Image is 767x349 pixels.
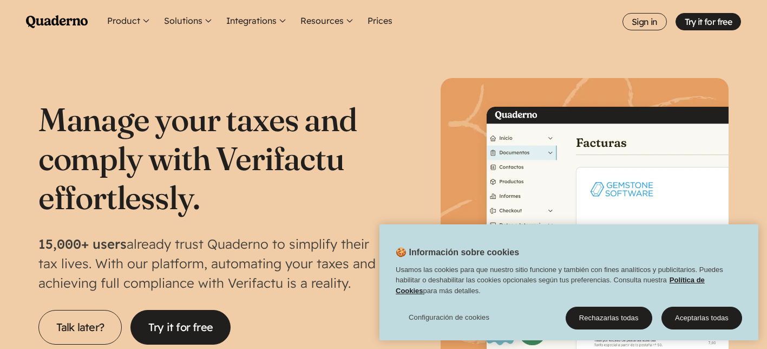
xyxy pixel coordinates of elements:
div: Usamos las cookies para que nuestro sitio funcione y también con fines analíticos y publicitarios... [379,264,758,302]
div: 🍪 Información sobre cookies [379,224,758,340]
font: Try it for free [148,320,213,334]
button: Rechazarlas todas [566,307,652,329]
button: Configuración de cookies [396,307,502,328]
font: Manage your taxes and comply with Verifactu effortlessly. [38,99,357,217]
font: Product [107,15,140,26]
font: Try it for free [685,16,732,27]
a: Talk later? [38,310,122,345]
font: Talk later? [56,320,104,334]
a: Try it for free [130,310,231,345]
font: 15,000+ users [38,236,127,252]
h2: 🍪 Información sobre cookies [379,246,519,264]
font: Integrations [226,15,277,26]
font: already trust Quaderno to simplify their tax lives. With our platform, automating your taxes and ... [38,236,376,291]
font: Prices [368,15,392,26]
font: Resources [300,15,344,26]
button: Aceptarlas todas [661,307,742,329]
font: Sign in [632,16,658,27]
a: Sign in [622,13,667,30]
a: Try it for free [676,13,741,30]
font: Solutions [164,15,202,26]
a: Política de Cookies [396,276,705,295]
div: Cookie banner [379,224,758,340]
